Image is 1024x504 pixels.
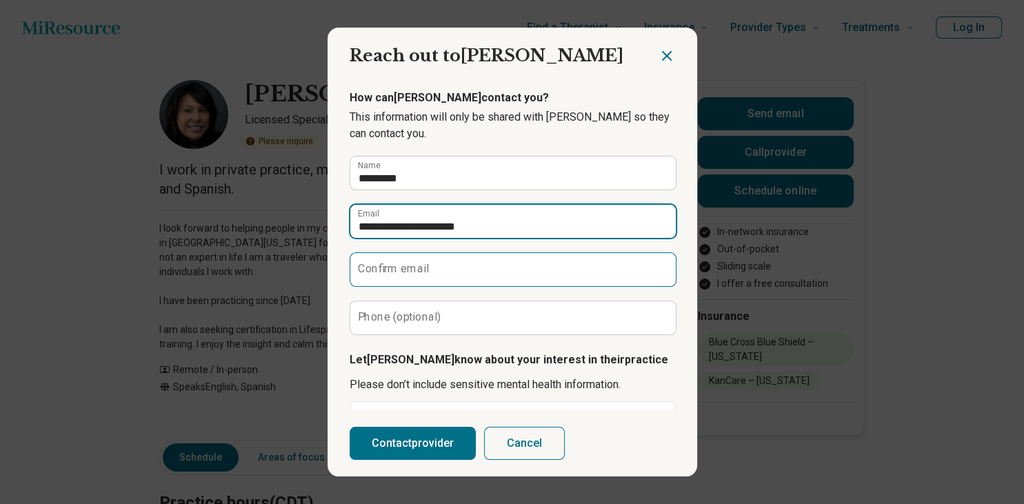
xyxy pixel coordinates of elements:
button: Close dialog [659,48,675,64]
span: Reach out to [PERSON_NAME] [350,46,623,65]
p: This information will only be shared with [PERSON_NAME] so they can contact you. [350,109,675,142]
button: Contactprovider [350,427,476,460]
label: Phone (optional) [358,312,441,323]
p: How can [PERSON_NAME] contact you? [350,90,675,106]
label: Name [358,161,381,170]
p: Let [PERSON_NAME] know about your interest in their practice [350,352,675,368]
button: Cancel [484,427,565,460]
label: Confirm email [358,263,429,274]
p: Please don’t include sensitive mental health information. [350,376,675,393]
label: Email [358,210,379,218]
